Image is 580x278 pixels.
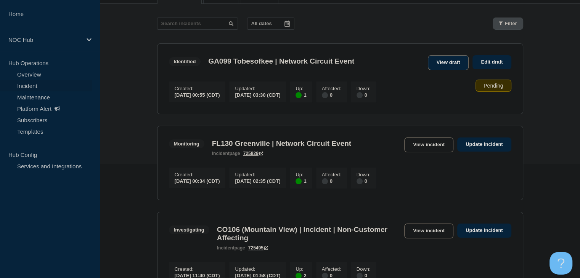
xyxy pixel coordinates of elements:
[322,177,341,184] div: 0
[357,91,371,98] div: 0
[296,92,302,98] div: up
[322,86,341,91] p: Affected :
[169,139,204,148] span: Monitoring
[493,18,523,30] button: Filter
[8,37,82,43] p: NOC Hub
[235,172,280,177] p: Updated :
[208,57,354,66] h3: GA099 Tobesofkee | Network Circuit Event
[505,21,517,26] span: Filter
[296,172,306,177] p: Up :
[476,80,511,92] div: Pending
[235,86,280,91] p: Updated :
[296,91,306,98] div: 1
[217,225,400,242] h3: CO106 (Mountain View) | Incident | Non-Customer Affecting
[217,245,245,251] p: page
[322,172,341,177] p: Affected :
[243,151,263,156] a: 725829
[175,266,220,272] p: Created :
[175,86,220,91] p: Created :
[357,86,371,91] p: Down :
[212,139,351,148] h3: FL130 Greenville | Network Circuit Event
[322,91,341,98] div: 0
[296,177,306,184] div: 1
[322,92,328,98] div: disabled
[549,252,572,275] iframe: Help Scout Beacon - Open
[235,177,280,184] div: [DATE] 02:35 (CDT)
[404,224,453,238] a: View incident
[357,266,371,272] p: Down :
[169,225,209,234] span: Investigating
[428,55,469,70] a: View draft
[457,224,511,238] a: Update incident
[472,55,511,69] a: Edit draft
[296,266,306,272] p: Up :
[212,151,230,156] span: incident
[357,92,363,98] div: disabled
[169,57,201,66] span: Identified
[235,266,280,272] p: Updated :
[404,137,453,152] a: View incident
[322,266,341,272] p: Affected :
[212,151,240,156] p: page
[296,86,306,91] p: Up :
[251,21,272,26] p: All dates
[175,177,220,184] div: [DATE] 00:34 (CDT)
[357,178,363,184] div: disabled
[296,178,302,184] div: up
[247,18,294,30] button: All dates
[457,137,511,152] a: Update incident
[235,91,280,98] div: [DATE] 03:30 (CDT)
[357,177,371,184] div: 0
[322,178,328,184] div: disabled
[175,172,220,177] p: Created :
[217,245,235,251] span: incident
[357,172,371,177] p: Down :
[175,91,220,98] div: [DATE] 00:55 (CDT)
[248,245,268,251] a: 725495
[157,18,238,30] input: Search incidents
